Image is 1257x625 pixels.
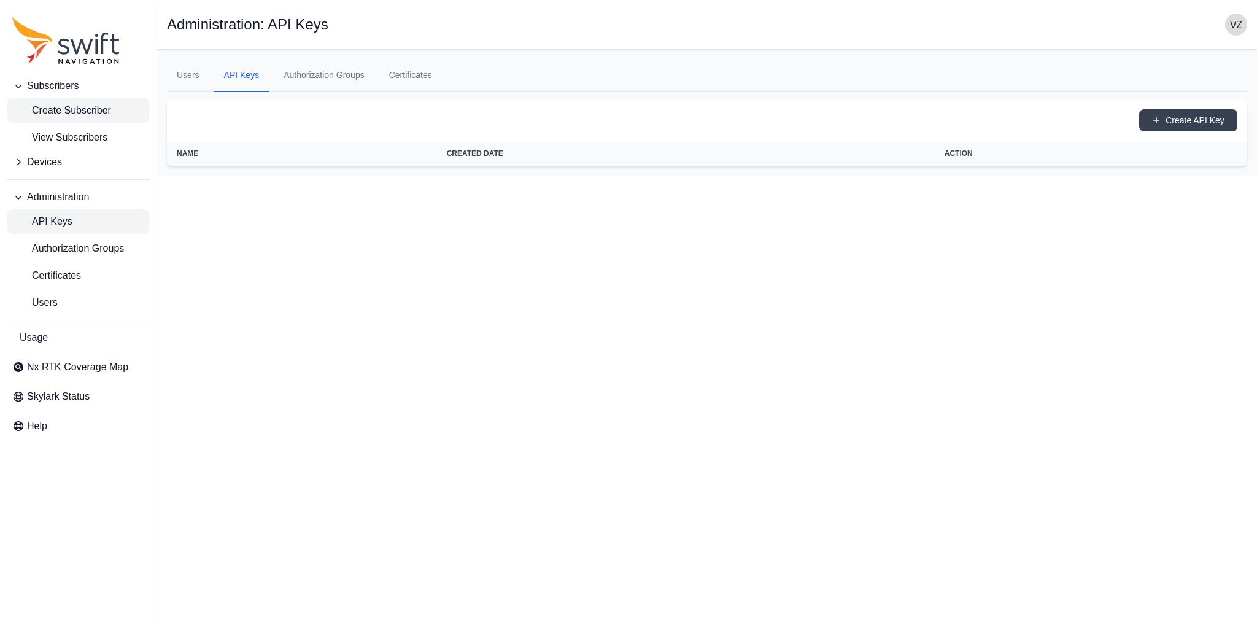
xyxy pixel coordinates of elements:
a: API Keys [214,59,269,92]
span: Subscribers [27,79,79,93]
a: View Subscribers [7,125,149,150]
span: Usage [20,330,48,345]
th: Name [167,141,437,166]
span: Devices [27,155,62,169]
a: Usage [7,325,149,350]
span: Skylark Status [27,389,90,404]
a: Certificates [379,59,442,92]
a: API Keys [7,209,149,234]
span: API Keys [12,214,72,229]
span: View Subscribers [12,130,107,145]
a: Create Subscriber [7,98,149,123]
button: Devices [7,150,149,174]
h1: Administration: API Keys [167,17,328,32]
a: Users [167,59,209,92]
span: Nx RTK Coverage Map [27,360,128,375]
span: Administration [27,190,89,204]
span: Help [27,419,47,433]
a: Nx RTK Coverage Map [7,355,149,379]
span: Certificates [12,268,81,283]
th: Action [935,141,1247,166]
span: Create Subscriber [12,103,111,118]
button: Subscribers [7,74,149,98]
th: Created Date [437,141,935,166]
span: Authorization Groups [12,241,124,256]
a: Authorization Groups [7,236,149,261]
span: Users [12,295,58,310]
a: Authorization Groups [274,59,374,92]
button: Administration [7,185,149,209]
a: Certificates [7,263,149,288]
img: user photo [1225,14,1247,36]
a: Users [7,290,149,315]
a: Skylark Status [7,384,149,409]
button: Create API Key [1139,109,1237,131]
a: Help [7,414,149,438]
